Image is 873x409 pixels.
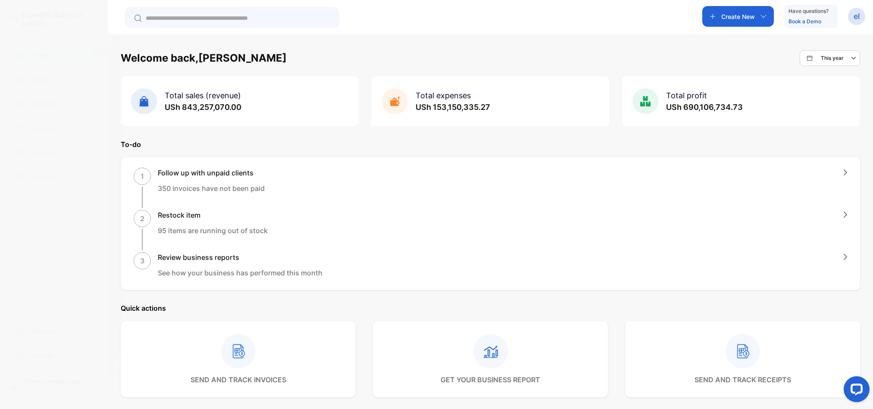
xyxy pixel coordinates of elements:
[10,383,16,394] p: el
[837,373,873,409] iframe: LiveChat chat widget
[158,252,322,262] h1: Review business reports
[158,183,265,194] p: 350 invoices have not been paid
[32,124,60,133] p: Expenses
[140,256,145,266] p: 3
[800,50,860,66] button: This year
[7,13,18,24] img: logo
[695,375,791,385] p: send and track receipts
[441,375,540,385] p: get your business report
[416,91,471,100] span: Total expenses
[702,6,774,27] button: Create New
[158,268,322,278] p: See how your business has performed this month
[789,7,829,16] p: Have questions?
[158,210,268,220] h1: Restock item
[158,225,268,236] p: 95 items are running out of stock
[789,18,821,25] a: Book a Demo
[721,12,755,21] p: Create New
[416,103,490,112] span: USh 153,150,335.27
[165,103,241,112] span: USh 843,257,070.00
[165,91,241,100] span: Total sales (revenue)
[854,11,860,22] p: el
[24,378,90,386] p: [PERSON_NAME] laker
[158,168,265,178] h1: Follow up with unpaid clients
[32,173,54,182] p: Reports
[141,171,144,181] p: 1
[666,103,743,112] span: USh 690,106,734.73
[31,351,55,360] p: Settings
[821,54,844,62] p: This year
[121,303,860,313] p: Quick actions
[31,326,56,335] p: Referrals
[24,386,90,399] p: [EMAIL_ADDRESS][DOMAIN_NAME]
[22,10,92,28] p: ECOMEDS SUPPLIES LIMITED
[32,148,58,157] p: Contacts
[32,50,48,59] p: Home
[121,50,287,66] h1: Welcome back, [PERSON_NAME]
[666,91,707,100] span: Total profit
[848,6,865,27] button: el
[191,375,286,385] p: send and track invoices
[32,75,47,84] p: Sales
[140,213,144,224] p: 2
[32,99,59,108] p: Inventory
[121,139,860,150] p: To-do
